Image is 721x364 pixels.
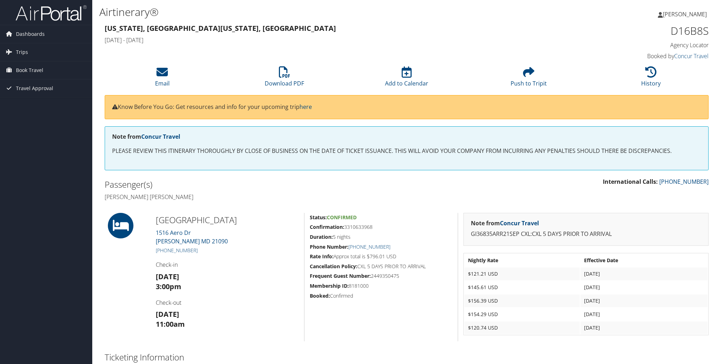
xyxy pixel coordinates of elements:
span: Book Travel [16,61,43,79]
h5: 2449350475 [310,272,452,280]
h5: Confirmed [310,292,452,299]
strong: Status: [310,214,327,221]
td: [DATE] [580,321,708,334]
span: Confirmed [327,214,357,221]
strong: Phone Number: [310,243,348,250]
th: Nightly Rate [464,254,579,267]
td: $121.21 USD [464,268,579,280]
td: [DATE] [580,308,708,321]
strong: 3:00pm [156,282,181,291]
a: Concur Travel [500,219,539,227]
a: Concur Travel [674,52,709,60]
a: Email [155,70,170,87]
h4: Check-in [156,261,299,269]
a: Concur Travel [141,133,180,140]
p: Know Before You Go: Get resources and info for your upcoming trip [112,103,701,112]
h2: [GEOGRAPHIC_DATA] [156,214,299,226]
span: [PERSON_NAME] [663,10,707,18]
td: [DATE] [580,268,708,280]
h5: 8181000 [310,282,452,289]
h4: Agency Locator [566,41,709,49]
a: 1516 Aero Dr[PERSON_NAME] MD 21090 [156,229,228,245]
h2: Passenger(s) [105,178,401,191]
h5: 3310633968 [310,224,452,231]
td: [DATE] [580,294,708,307]
img: airportal-logo.png [16,5,87,21]
a: Push to Tripit [511,70,547,87]
strong: Membership ID: [310,282,349,289]
strong: 11:00am [156,319,185,329]
span: Trips [16,43,28,61]
a: [PHONE_NUMBER] [659,178,709,186]
strong: Frequent Guest Number: [310,272,371,279]
h4: Check-out [156,299,299,307]
a: [PHONE_NUMBER] [348,243,390,250]
a: here [299,103,312,111]
a: Download PDF [265,70,304,87]
a: [PHONE_NUMBER] [156,247,198,254]
h4: [DATE] - [DATE] [105,36,555,44]
td: $156.39 USD [464,294,579,307]
td: [DATE] [580,281,708,294]
strong: Duration: [310,233,333,240]
strong: [DATE] [156,309,179,319]
h4: [PERSON_NAME] [PERSON_NAME] [105,193,401,201]
strong: International Calls: [603,178,658,186]
h1: D16B8S [566,23,709,38]
strong: Confirmation: [310,224,344,230]
th: Effective Date [580,254,708,267]
strong: Rate Info: [310,253,334,260]
strong: [US_STATE], [GEOGRAPHIC_DATA] [US_STATE], [GEOGRAPHIC_DATA] [105,23,336,33]
span: Dashboards [16,25,45,43]
strong: Note from [471,219,539,227]
strong: Note from [112,133,180,140]
strong: [DATE] [156,272,179,281]
td: $154.29 USD [464,308,579,321]
strong: Booked: [310,292,330,299]
h5: 5 nights [310,233,452,241]
h5: CXL 5 DAYS PRIOR TO ARRIVAL [310,263,452,270]
a: Add to Calendar [385,70,428,87]
strong: Cancellation Policy: [310,263,357,270]
h2: Ticketing Information [105,351,709,363]
a: History [641,70,661,87]
h1: Airtinerary® [99,5,509,20]
p: GI36835ARR21SEP CXL:CXL 5 DAYS PRIOR TO ARRIVAL [471,230,701,239]
p: PLEASE REVIEW THIS ITINERARY THOROUGHLY BY CLOSE OF BUSINESS ON THE DATE OF TICKET ISSUANCE. THIS... [112,147,701,156]
h4: Booked by [566,52,709,60]
a: [PERSON_NAME] [658,4,714,25]
h5: Approx total is $796.01 USD [310,253,452,260]
td: $145.61 USD [464,281,579,294]
span: Travel Approval [16,79,53,97]
td: $120.74 USD [464,321,579,334]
